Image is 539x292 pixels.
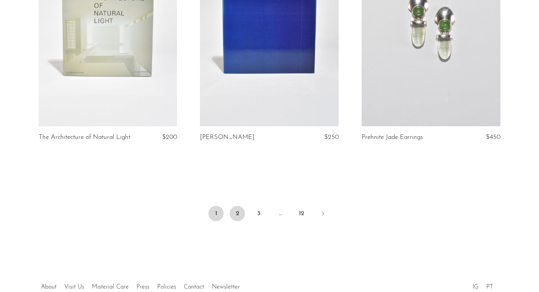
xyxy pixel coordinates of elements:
a: Material Care [92,284,129,290]
a: Next [315,206,331,223]
span: $200 [162,134,177,140]
span: $450 [486,134,500,140]
a: Visit Us [64,284,84,290]
a: 2 [230,206,245,221]
a: About [41,284,57,290]
a: IG [472,284,479,290]
span: 1 [208,206,224,221]
span: … [273,206,288,221]
a: The Architecture of Natural Light [39,134,130,141]
a: 3 [251,206,266,221]
a: Press [136,284,149,290]
a: PT [486,284,493,290]
a: 12 [294,206,309,221]
a: Contact [184,284,204,290]
span: $250 [324,134,339,140]
a: Prehnite Jade Earrings [362,134,423,141]
a: Policies [157,284,176,290]
a: [PERSON_NAME] [200,134,255,141]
